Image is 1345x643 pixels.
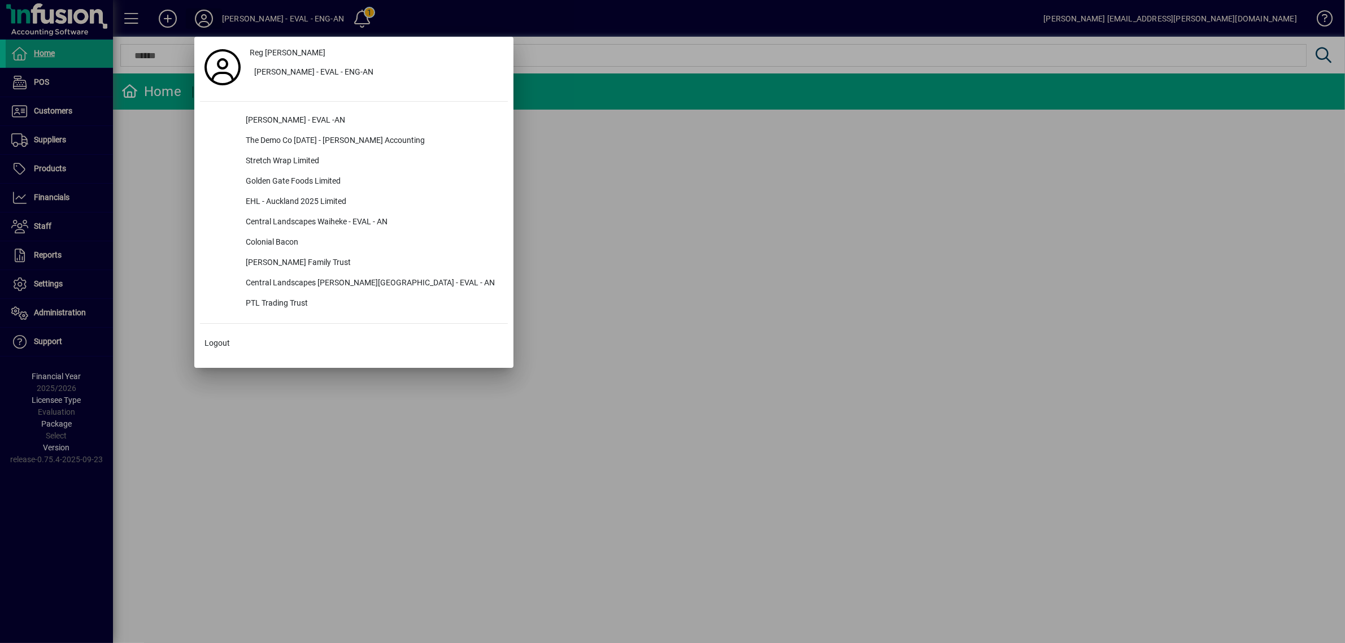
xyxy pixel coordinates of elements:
[200,111,508,131] button: [PERSON_NAME] - EVAL -AN
[200,212,508,233] button: Central Landscapes Waiheke - EVAL - AN
[245,63,508,83] button: [PERSON_NAME] - EVAL - ENG-AN
[237,111,508,131] div: [PERSON_NAME] - EVAL -AN
[200,172,508,192] button: Golden Gate Foods Limited
[237,192,508,212] div: EHL - Auckland 2025 Limited
[200,253,508,273] button: [PERSON_NAME] Family Trust
[237,131,508,151] div: The Demo Co [DATE] - [PERSON_NAME] Accounting
[200,233,508,253] button: Colonial Bacon
[237,212,508,233] div: Central Landscapes Waiheke - EVAL - AN
[200,273,508,294] button: Central Landscapes [PERSON_NAME][GEOGRAPHIC_DATA] - EVAL - AN
[200,192,508,212] button: EHL - Auckland 2025 Limited
[245,42,508,63] a: Reg [PERSON_NAME]
[237,253,508,273] div: [PERSON_NAME] Family Trust
[200,333,508,353] button: Logout
[200,294,508,314] button: PTL Trading Trust
[204,337,230,349] span: Logout
[237,273,508,294] div: Central Landscapes [PERSON_NAME][GEOGRAPHIC_DATA] - EVAL - AN
[250,47,325,59] span: Reg [PERSON_NAME]
[237,233,508,253] div: Colonial Bacon
[200,131,508,151] button: The Demo Co [DATE] - [PERSON_NAME] Accounting
[237,151,508,172] div: Stretch Wrap Limited
[237,294,508,314] div: PTL Trading Trust
[200,151,508,172] button: Stretch Wrap Limited
[237,172,508,192] div: Golden Gate Foods Limited
[200,57,245,77] a: Profile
